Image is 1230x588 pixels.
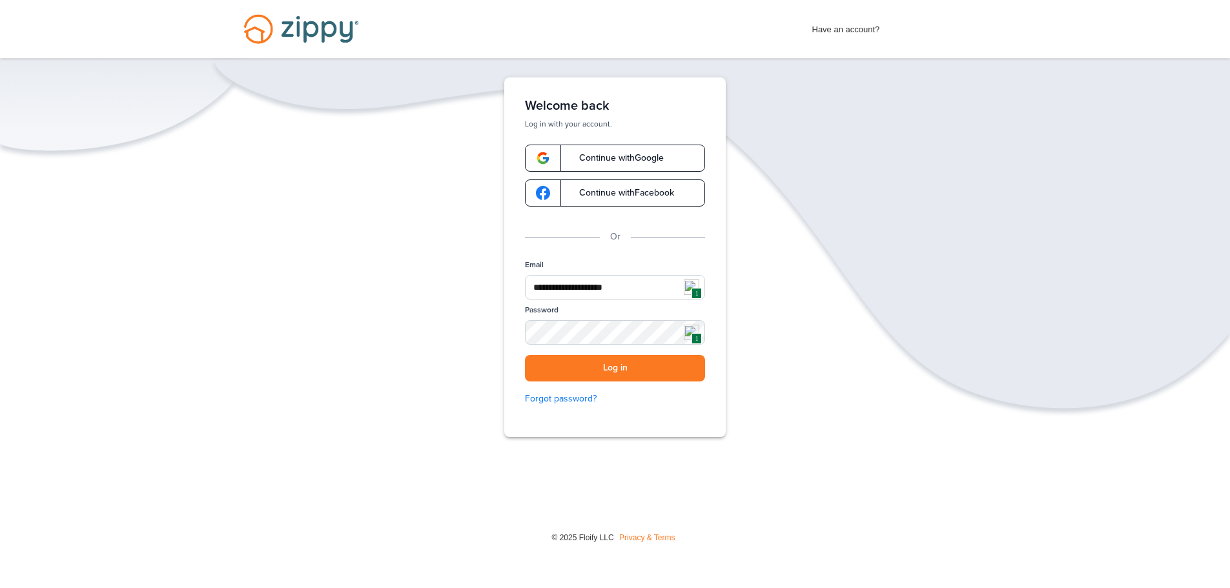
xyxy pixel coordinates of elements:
[525,275,705,299] input: Email
[551,533,613,542] span: © 2025 Floify LLC
[566,154,664,163] span: Continue with Google
[684,325,699,340] img: npw-badge-icon.svg
[525,305,559,316] label: Password
[525,259,544,270] label: Email
[525,392,705,406] a: Forgot password?
[610,230,620,244] p: Or
[536,186,550,200] img: google-logo
[525,179,705,207] a: google-logoContinue withFacebook
[619,533,675,542] a: Privacy & Terms
[525,320,705,345] input: Password
[566,188,674,198] span: Continue with Facebook
[525,119,705,129] p: Log in with your account.
[536,151,550,165] img: google-logo
[684,279,699,295] img: npw-badge-icon.svg
[525,98,705,114] h1: Welcome back
[692,288,701,299] span: 1
[812,16,880,37] span: Have an account?
[525,145,705,172] a: google-logoContinue withGoogle
[525,355,705,381] button: Log in
[692,333,701,344] span: 1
